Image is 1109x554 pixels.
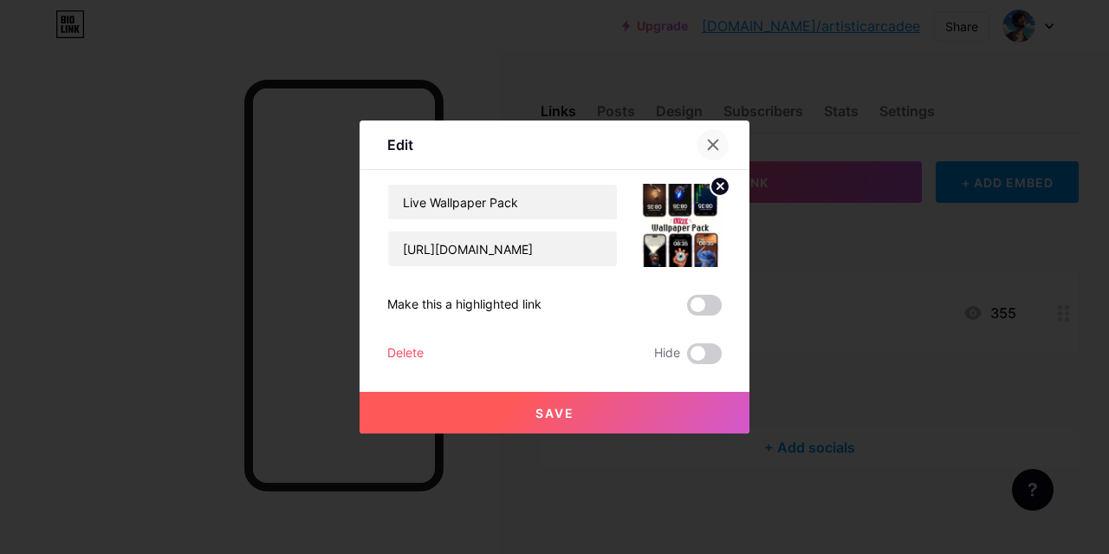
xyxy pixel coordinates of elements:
span: Save [535,406,574,420]
div: Delete [387,343,424,364]
div: Make this a highlighted link [387,295,542,316]
button: Save [360,392,749,433]
input: Title [388,185,617,219]
input: URL [388,231,617,266]
span: Hide [654,343,680,364]
img: link_thumbnail [639,184,722,267]
div: Edit [387,134,413,155]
